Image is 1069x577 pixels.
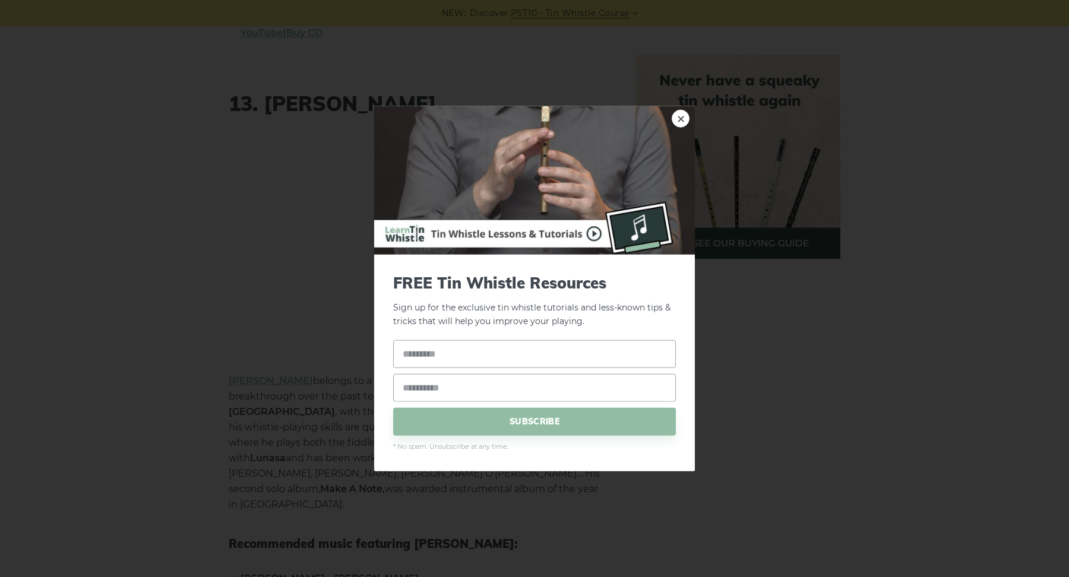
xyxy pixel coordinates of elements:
[393,274,676,292] span: FREE Tin Whistle Resources
[393,441,676,452] span: * No spam. Unsubscribe at any time.
[672,110,690,128] a: ×
[393,274,676,328] p: Sign up for the exclusive tin whistle tutorials and less-known tips & tricks that will help you i...
[374,106,695,255] img: Tin Whistle Buying Guide Preview
[393,407,676,435] span: SUBSCRIBE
